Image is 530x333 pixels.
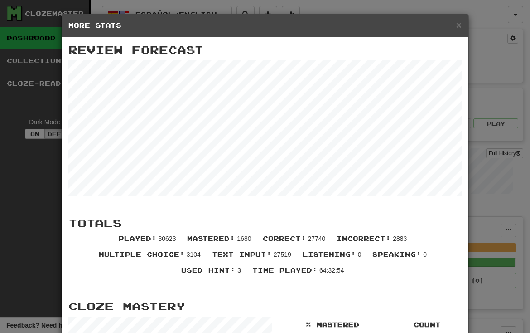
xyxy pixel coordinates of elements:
[456,20,462,30] span: ×
[94,250,207,266] li: 3104
[298,250,368,266] li: 0
[212,250,272,258] span: Text Input :
[368,250,434,266] li: 0
[372,250,421,258] span: Speaking :
[258,234,332,250] li: 27740
[248,266,351,282] li: 64:32:54
[68,217,462,229] h3: Totals
[183,234,258,250] li: 1680
[456,20,462,29] button: Close
[68,300,462,312] h3: Cloze Mastery
[337,235,391,242] span: Incorrect :
[181,266,236,274] span: Used Hint :
[68,21,462,30] h5: More Stats
[252,266,318,274] span: Time Played :
[119,235,157,242] span: Played :
[303,250,356,258] span: Listening :
[332,234,414,250] li: 2883
[99,250,185,258] span: Multiple Choice :
[68,44,462,56] h3: Review Forecast
[263,235,306,242] span: Correct :
[114,234,183,250] li: 30623
[187,235,235,242] span: Mastered :
[177,266,248,282] li: 3
[207,250,298,266] li: 27519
